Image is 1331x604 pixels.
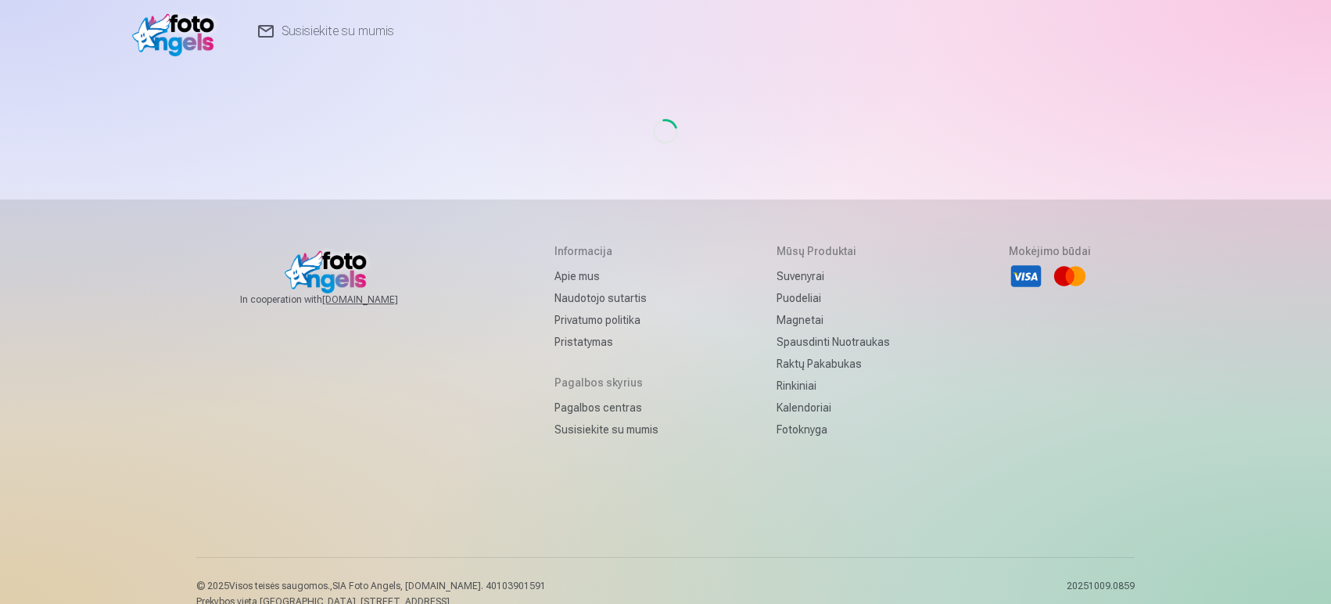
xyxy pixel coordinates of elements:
a: Apie mus [554,265,658,287]
a: Kalendoriai [777,397,890,419]
a: Suvenyrai [777,265,890,287]
span: SIA Foto Angels, [DOMAIN_NAME]. 40103901591 [332,581,546,591]
span: In cooperation with [240,293,436,306]
a: Rinkiniai [777,375,890,397]
a: Puodeliai [777,287,890,309]
h5: Mūsų produktai [777,243,890,259]
h5: Informacija [554,243,658,259]
a: Pagalbos centras [554,397,658,419]
a: Pristatymas [554,331,658,353]
a: Magnetai [777,309,890,331]
a: Privatumo politika [554,309,658,331]
h5: Pagalbos skyrius [554,375,658,390]
a: Fotoknyga [777,419,890,440]
li: Mastercard [1053,259,1087,293]
a: Spausdinti nuotraukas [777,331,890,353]
li: Visa [1009,259,1043,293]
a: Raktų pakabukas [777,353,890,375]
a: Naudotojo sutartis [554,287,658,309]
img: /v1 [132,6,222,56]
p: © 2025 Visos teisės saugomos. , [196,580,546,592]
a: [DOMAIN_NAME] [322,293,436,306]
a: Susisiekite su mumis [554,419,658,440]
h5: Mokėjimo būdai [1009,243,1091,259]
